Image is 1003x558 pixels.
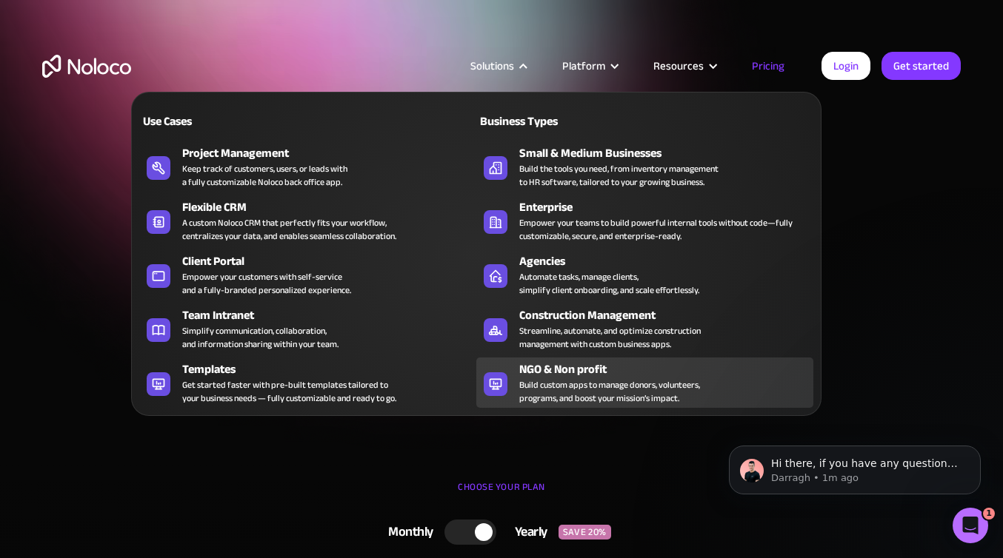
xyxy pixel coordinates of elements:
iframe: Intercom notifications message [707,414,1003,518]
a: Construction ManagementStreamline, automate, and optimize constructionmanagement with custom busi... [476,303,813,354]
div: Small & Medium Businesses [519,144,820,162]
div: Build custom apps to manage donors, volunteers, programs, and boost your mission’s impact. [519,378,700,405]
div: Construction Management [519,306,820,324]
div: Resources [635,56,733,75]
a: AgenciesAutomate tasks, manage clients,simplify client onboarding, and scale effortlessly. [476,249,813,300]
div: SAVE 20% [559,525,611,539]
a: EnterpriseEmpower your teams to build powerful internal tools without code—fully customizable, se... [476,195,813,246]
div: Use Cases [139,112,301,130]
div: Simplify communication, collaboration, and information sharing within your team. [182,324,339,351]
div: Keep track of customers, users, or leads with a fully customizable Noloco back office app. [182,162,347,189]
div: CHOOSE YOUR PLAN [42,476,961,513]
div: Get started faster with pre-built templates tailored to your business needs — fully customizable ... [182,378,396,405]
div: Business Types [476,112,639,130]
div: Monthly [370,521,444,543]
div: Empower your teams to build powerful internal tools without code—fully customizable, secure, and ... [519,216,806,243]
span: 1 [983,508,995,520]
h1: Flexible Pricing Designed for Business [42,126,961,215]
div: Solutions [452,56,544,75]
iframe: Intercom live chat [953,508,988,543]
h2: Grow your business at any stage with tiered pricing plans that fit your needs. [42,229,961,274]
a: Use Cases [139,104,476,138]
a: home [42,55,131,78]
div: NGO & Non profit [519,360,820,378]
a: Business Types [476,104,813,138]
div: Team Intranet [182,306,483,324]
div: Platform [562,56,605,75]
a: Project ManagementKeep track of customers, users, or leads witha fully customizable Noloco back o... [139,141,476,192]
a: Login [822,52,870,80]
div: Agencies [519,252,820,270]
nav: Solutions [131,71,822,416]
div: Build the tools you need, from inventory management to HR software, tailored to your growing busi... [519,162,719,189]
div: A custom Noloco CRM that perfectly fits your workflow, centralizes your data, and enables seamles... [182,216,396,243]
div: Flexible CRM [182,198,483,216]
a: Team IntranetSimplify communication, collaboration,and information sharing within your team. [139,303,476,354]
a: NGO & Non profitBuild custom apps to manage donors, volunteers,programs, and boost your mission’s... [476,357,813,408]
div: Automate tasks, manage clients, simplify client onboarding, and scale effortlessly. [519,270,699,297]
a: Get started [882,52,961,80]
div: Empower your customers with self-service and a fully-branded personalized experience. [182,270,351,297]
div: Streamline, automate, and optimize construction management with custom business apps. [519,324,701,351]
div: Solutions [470,56,514,75]
div: Resources [653,56,704,75]
div: Templates [182,360,483,378]
div: Platform [544,56,635,75]
div: Yearly [496,521,559,543]
a: Flexible CRMA custom Noloco CRM that perfectly fits your workflow,centralizes your data, and enab... [139,195,476,246]
a: TemplatesGet started faster with pre-built templates tailored toyour business needs — fully custo... [139,357,476,408]
div: Enterprise [519,198,820,216]
div: Client Portal [182,252,483,270]
a: Client PortalEmpower your customers with self-serviceand a fully-branded personalized experience. [139,249,476,300]
div: Project Management [182,144,483,162]
a: Small & Medium BusinessesBuild the tools you need, from inventory managementto HR software, tailo... [476,141,813,192]
a: Pricing [733,56,803,75]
